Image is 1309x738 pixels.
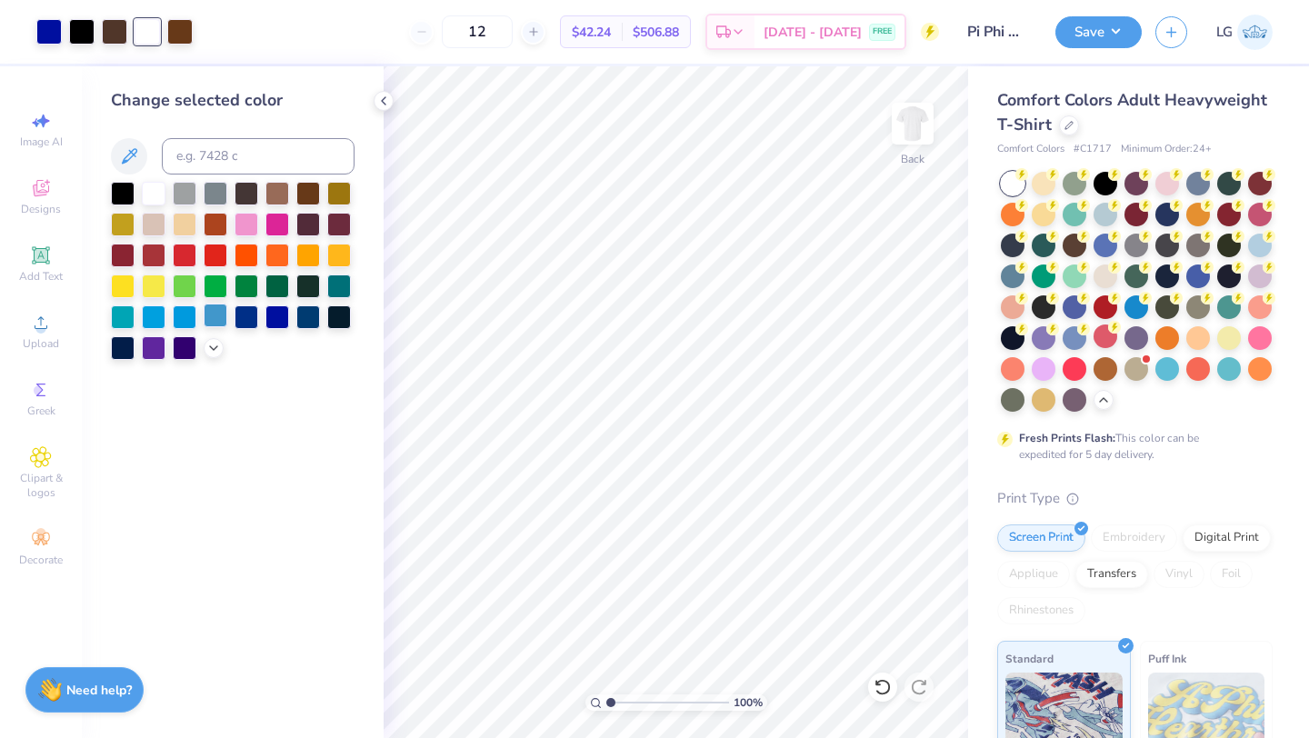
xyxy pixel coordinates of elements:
[997,524,1085,552] div: Screen Print
[1121,142,1212,157] span: Minimum Order: 24 +
[873,25,892,38] span: FREE
[997,597,1085,624] div: Rhinestones
[764,23,862,42] span: [DATE] - [DATE]
[1005,649,1054,668] span: Standard
[1074,142,1112,157] span: # C1717
[442,15,513,48] input: – –
[1019,431,1115,445] strong: Fresh Prints Flash:
[953,14,1042,50] input: Untitled Design
[66,682,132,699] strong: Need help?
[162,138,355,175] input: e.g. 7428 c
[27,404,55,418] span: Greek
[1148,649,1186,668] span: Puff Ink
[9,471,73,500] span: Clipart & logos
[20,135,63,149] span: Image AI
[1091,524,1177,552] div: Embroidery
[111,88,355,113] div: Change selected color
[997,142,1064,157] span: Comfort Colors
[1237,15,1273,50] img: Lucy Gipson
[734,694,763,711] span: 100 %
[633,23,679,42] span: $506.88
[1019,430,1243,463] div: This color can be expedited for 5 day delivery.
[1216,22,1233,43] span: LG
[1183,524,1271,552] div: Digital Print
[21,202,61,216] span: Designs
[19,269,63,284] span: Add Text
[572,23,611,42] span: $42.24
[997,561,1070,588] div: Applique
[19,553,63,567] span: Decorate
[901,151,924,167] div: Back
[894,105,931,142] img: Back
[1075,561,1148,588] div: Transfers
[1154,561,1204,588] div: Vinyl
[1216,15,1273,50] a: LG
[1055,16,1142,48] button: Save
[1210,561,1253,588] div: Foil
[23,336,59,351] span: Upload
[997,89,1267,135] span: Comfort Colors Adult Heavyweight T-Shirt
[997,488,1273,509] div: Print Type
